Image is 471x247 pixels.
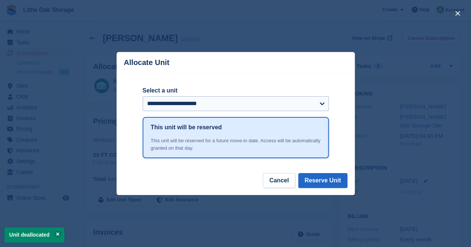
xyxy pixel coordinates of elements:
button: Cancel [263,173,295,188]
p: Allocate Unit [124,58,169,67]
p: Unit deallocated [4,227,64,243]
div: This unit will be reserved for a future move-in date. Access will be automatically granted on tha... [151,137,321,152]
label: Select a unit [143,86,329,95]
h1: This unit will be reserved [151,123,222,132]
button: Reserve Unit [298,173,347,188]
button: close [452,7,464,19]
